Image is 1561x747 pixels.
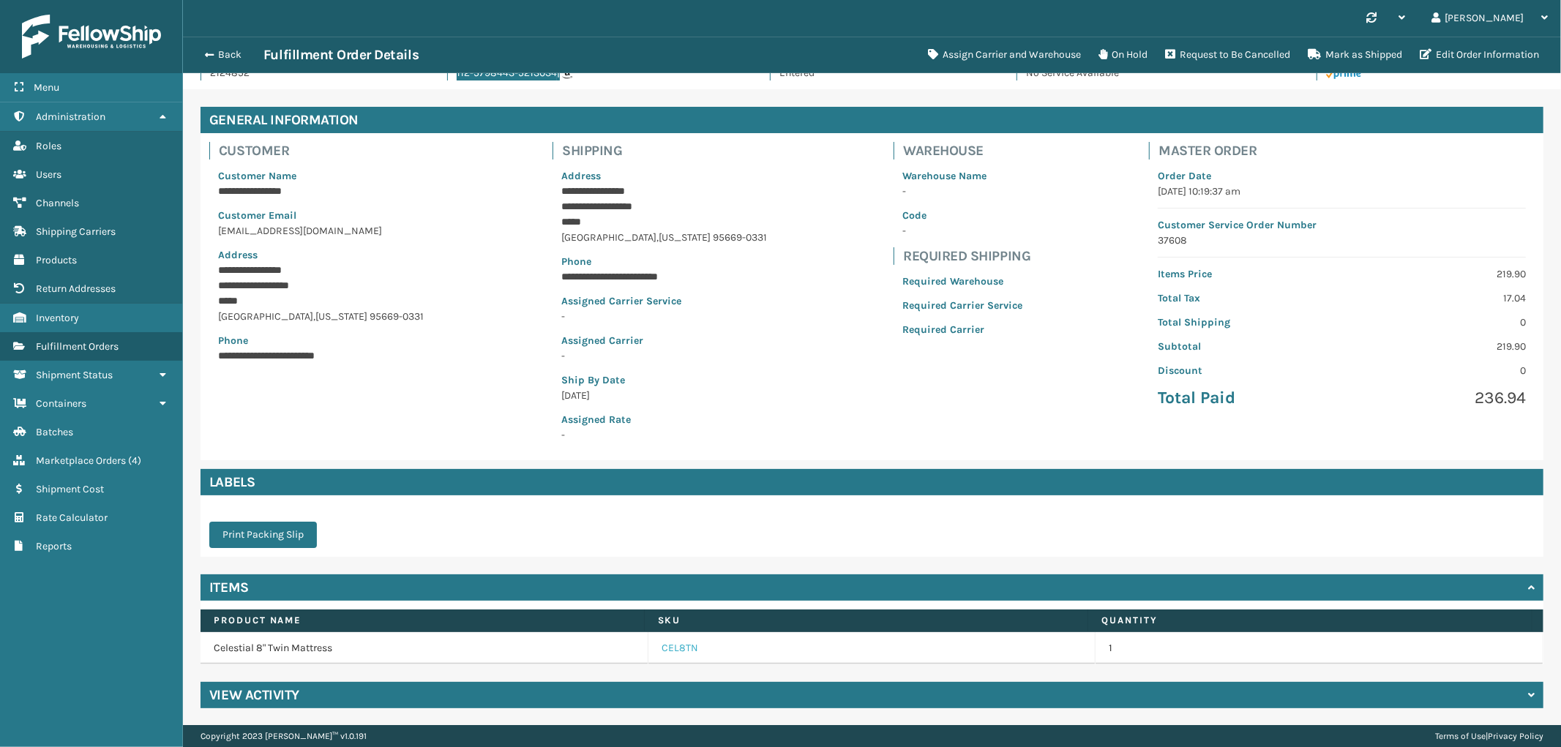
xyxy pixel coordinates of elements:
[263,46,419,64] h3: Fulfillment Order Details
[1156,40,1299,70] button: Request to Be Cancelled
[36,426,73,438] span: Batches
[1420,49,1431,59] i: Edit
[1351,363,1526,378] p: 0
[1158,387,1333,409] p: Total Paid
[561,333,767,348] p: Assigned Carrier
[902,223,1022,239] p: -
[1090,40,1156,70] button: On Hold
[1351,266,1526,282] p: 219.90
[713,231,767,244] span: 95669-0331
[36,454,126,467] span: Marketplace Orders
[1351,339,1526,354] p: 219.90
[928,49,938,59] i: Assign Carrier and Warehouse
[1158,168,1526,184] p: Order Date
[218,249,258,261] span: Address
[36,511,108,524] span: Rate Calculator
[902,322,1022,337] p: Required Carrier
[1351,387,1526,409] p: 236.94
[902,298,1022,313] p: Required Carrier Service
[903,142,1031,159] h4: Warehouse
[1101,614,1519,627] label: Quantity
[561,231,656,244] span: [GEOGRAPHIC_DATA]
[1158,233,1526,248] p: 37608
[36,483,104,495] span: Shipment Cost
[562,142,776,159] h4: Shipping
[201,632,648,664] td: Celestial 8" Twin Mattress
[561,254,767,269] p: Phone
[196,48,263,61] button: Back
[209,522,317,548] button: Print Packing Slip
[209,686,299,704] h4: View Activity
[36,540,72,552] span: Reports
[1299,40,1411,70] button: Mark as Shipped
[214,614,631,627] label: Product Name
[662,641,698,656] a: CEL8TN
[1435,725,1543,747] div: |
[902,168,1022,184] p: Warehouse Name
[370,310,424,323] span: 95669-0331
[36,140,61,152] span: Roles
[201,469,1543,495] h4: Labels
[919,40,1090,70] button: Assign Carrier and Warehouse
[561,309,767,324] p: -
[902,208,1022,223] p: Code
[1158,339,1333,354] p: Subtotal
[36,369,113,381] span: Shipment Status
[313,310,315,323] span: ,
[902,274,1022,289] p: Required Warehouse
[1098,49,1107,59] i: On Hold
[561,412,767,427] p: Assigned Rate
[201,107,1543,133] h4: General Information
[36,397,86,410] span: Containers
[218,333,426,348] p: Phone
[1158,217,1526,233] p: Customer Service Order Number
[659,231,711,244] span: [US_STATE]
[315,310,367,323] span: [US_STATE]
[561,427,767,443] p: -
[209,579,249,596] h4: Items
[36,340,119,353] span: Fulfillment Orders
[218,223,426,239] p: [EMAIL_ADDRESS][DOMAIN_NAME]
[1165,49,1175,59] i: Request to Be Cancelled
[561,170,601,182] span: Address
[218,310,313,323] span: [GEOGRAPHIC_DATA]
[902,184,1022,199] p: -
[658,614,1075,627] label: SKU
[561,293,767,309] p: Assigned Carrier Service
[1435,731,1486,741] a: Terms of Use
[561,348,767,364] p: -
[36,110,105,123] span: Administration
[561,388,767,403] p: [DATE]
[1351,290,1526,306] p: 17.04
[36,197,79,209] span: Channels
[656,231,659,244] span: ,
[1411,40,1548,70] button: Edit Order Information
[218,168,426,184] p: Customer Name
[1158,142,1535,159] h4: Master Order
[36,225,116,238] span: Shipping Carriers
[1158,290,1333,306] p: Total Tax
[218,208,426,223] p: Customer Email
[36,312,79,324] span: Inventory
[1158,315,1333,330] p: Total Shipping
[36,168,61,181] span: Users
[36,254,77,266] span: Products
[128,454,141,467] span: ( 4 )
[1096,632,1543,664] td: 1
[201,725,367,747] p: Copyright 2023 [PERSON_NAME]™ v 1.0.191
[561,372,767,388] p: Ship By Date
[1158,363,1333,378] p: Discount
[219,142,435,159] h4: Customer
[1488,731,1543,741] a: Privacy Policy
[1158,184,1526,199] p: [DATE] 10:19:37 am
[22,15,161,59] img: logo
[1308,49,1321,59] i: Mark as Shipped
[36,282,116,295] span: Return Addresses
[34,81,59,94] span: Menu
[903,247,1031,265] h4: Required Shipping
[1351,315,1526,330] p: 0
[1158,266,1333,282] p: Items Price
